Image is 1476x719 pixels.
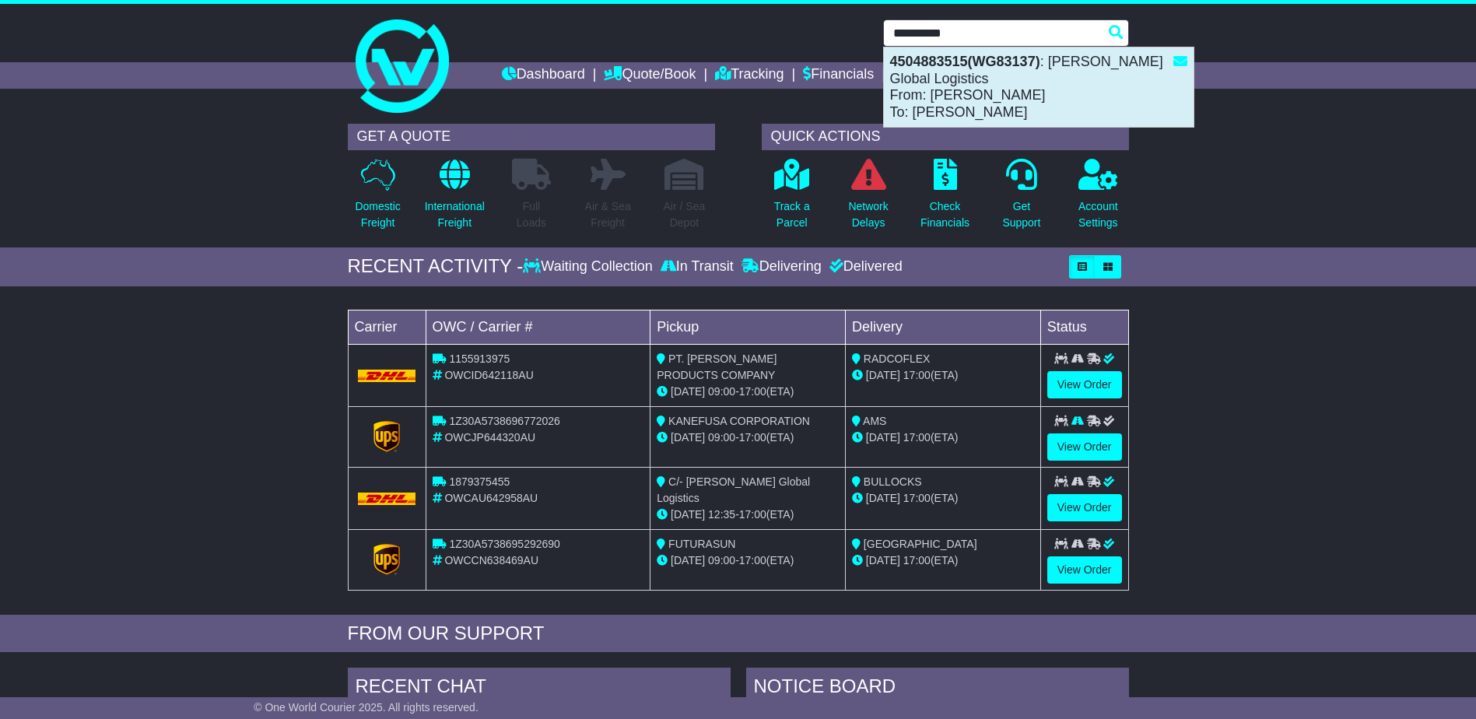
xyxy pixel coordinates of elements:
span: 17:00 [739,508,766,521]
p: Full Loads [512,198,551,231]
p: Air / Sea Depot [664,198,706,231]
a: Tracking [715,62,784,89]
div: QUICK ACTIONS [762,124,1129,150]
span: 17:00 [739,554,766,566]
span: [DATE] [866,492,900,504]
img: DHL.png [358,493,416,505]
span: OWCAU642958AU [444,492,538,504]
p: Account Settings [1078,198,1118,231]
div: RECENT ACTIVITY - [348,255,524,278]
div: Delivering [738,258,826,275]
span: OWCJP644320AU [444,431,535,444]
span: [DATE] [866,369,900,381]
span: [DATE] [671,508,705,521]
img: GetCarrierServiceLogo [373,421,400,452]
span: KANEFUSA CORPORATION [668,415,810,427]
div: - (ETA) [657,384,839,400]
span: 09:00 [708,431,735,444]
td: Carrier [348,310,426,344]
p: Air & Sea Freight [585,198,631,231]
span: PT. [PERSON_NAME] PRODUCTS COMPANY [657,352,777,381]
span: FUTURASUN [668,538,735,550]
div: (ETA) [852,430,1034,446]
p: Track a Parcel [774,198,810,231]
div: FROM OUR SUPPORT [348,623,1129,645]
a: AccountSettings [1078,158,1119,240]
td: Delivery [845,310,1040,344]
span: [DATE] [671,431,705,444]
span: 17:00 [903,554,931,566]
a: DomesticFreight [354,158,401,240]
p: Domestic Freight [355,198,400,231]
td: Status [1040,310,1128,344]
span: AMS [863,415,886,427]
span: BULLOCKS [864,475,922,488]
span: [GEOGRAPHIC_DATA] [864,538,977,550]
a: GetSupport [1001,158,1041,240]
img: DHL.png [358,370,416,382]
span: 1Z30A5738696772026 [449,415,559,427]
span: OWCID642118AU [444,369,533,381]
a: View Order [1047,494,1122,521]
div: GET A QUOTE [348,124,715,150]
div: - (ETA) [657,507,839,523]
p: International Freight [425,198,485,231]
span: 09:00 [708,554,735,566]
td: OWC / Carrier # [426,310,650,344]
span: OWCCN638469AU [444,554,538,566]
span: 1Z30A5738695292690 [449,538,559,550]
span: [DATE] [866,554,900,566]
a: Track aParcel [773,158,811,240]
div: Waiting Collection [523,258,656,275]
span: C/- [PERSON_NAME] Global Logistics [657,475,810,504]
a: Dashboard [502,62,585,89]
strong: 4504883515(WG83137) [890,54,1040,69]
div: (ETA) [852,552,1034,569]
div: (ETA) [852,490,1034,507]
span: 1155913975 [449,352,510,365]
div: - (ETA) [657,430,839,446]
span: RADCOFLEX [864,352,931,365]
span: [DATE] [671,554,705,566]
div: In Transit [657,258,738,275]
span: [DATE] [866,431,900,444]
div: RECENT CHAT [348,668,731,710]
a: View Order [1047,433,1122,461]
a: Financials [803,62,874,89]
a: View Order [1047,371,1122,398]
div: Delivered [826,258,903,275]
a: CheckFinancials [920,158,970,240]
div: - (ETA) [657,552,839,569]
div: (ETA) [852,367,1034,384]
a: InternationalFreight [424,158,486,240]
span: 17:00 [739,385,766,398]
span: © One World Courier 2025. All rights reserved. [254,701,479,714]
p: Check Financials [920,198,969,231]
div: : [PERSON_NAME] Global Logistics From: [PERSON_NAME] To: [PERSON_NAME] [884,47,1194,127]
span: 17:00 [903,431,931,444]
span: 1879375455 [449,475,510,488]
span: 17:00 [903,369,931,381]
span: 09:00 [708,385,735,398]
a: Quote/Book [604,62,696,89]
span: [DATE] [671,385,705,398]
img: GetCarrierServiceLogo [373,544,400,575]
a: View Order [1047,556,1122,584]
p: Network Delays [848,198,888,231]
span: 17:00 [739,431,766,444]
div: NOTICE BOARD [746,668,1129,710]
span: 12:35 [708,508,735,521]
a: NetworkDelays [847,158,889,240]
p: Get Support [1002,198,1040,231]
td: Pickup [650,310,846,344]
span: 17:00 [903,492,931,504]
